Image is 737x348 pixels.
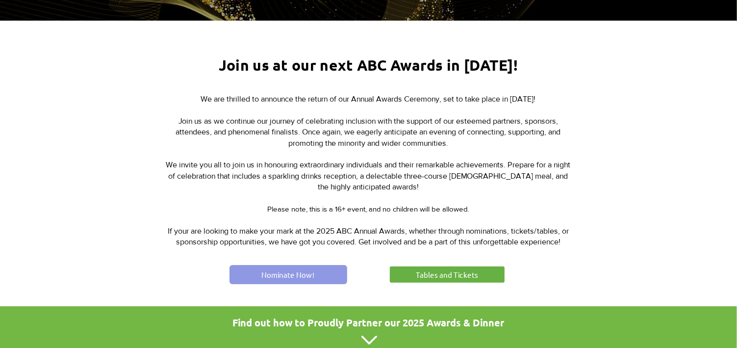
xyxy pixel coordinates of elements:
[233,316,505,329] span: Find out how to Proudly Partner our 2025 Awards & Dinner
[388,265,506,284] a: Tables and Tickets
[176,117,561,147] span: Join us as we continue our journey of celebrating inclusion with the support of our esteemed part...
[168,227,569,246] span: If your are looking to make your mark at the 2025 ABC Annual Awards, whether through nominations,...
[416,269,478,280] span: Tables and Tickets
[201,95,536,103] span: We are thrilled to announce the return of our Annual Awards Ceremony, set to take place in [DATE]!
[166,161,571,191] span: We invite you all to join us in honouring extraordinary individuals and their remarkable achievem...
[229,265,347,284] a: Nominate Now!
[262,269,315,280] span: Nominate Now!
[219,56,518,74] span: Join us at our next ABC Awards in [DATE]!
[268,205,469,213] span: Please note, this is a 16+ event, and no children will be allowed.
